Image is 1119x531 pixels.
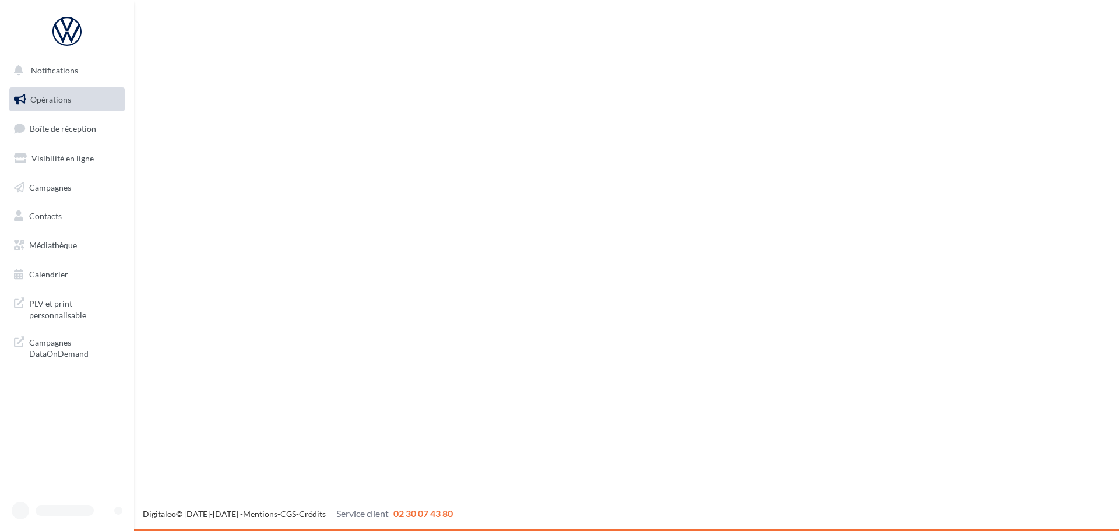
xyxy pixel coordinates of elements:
span: Campagnes DataOnDemand [29,335,120,360]
a: PLV et print personnalisable [7,291,127,325]
button: Notifications [7,58,122,83]
span: Contacts [29,211,62,221]
span: © [DATE]-[DATE] - - - [143,509,453,519]
span: Notifications [31,65,78,75]
a: Opérations [7,87,127,112]
a: Mentions [243,509,277,519]
a: Boîte de réception [7,116,127,141]
a: CGS [280,509,296,519]
a: Visibilité en ligne [7,146,127,171]
a: Digitaleo [143,509,176,519]
span: PLV et print personnalisable [29,296,120,321]
span: Service client [336,508,389,519]
span: Boîte de réception [30,124,96,133]
a: Contacts [7,204,127,228]
a: Campagnes DataOnDemand [7,330,127,364]
span: Calendrier [29,269,68,279]
span: Opérations [30,94,71,104]
span: Visibilité en ligne [31,153,94,163]
span: Médiathèque [29,240,77,250]
a: Médiathèque [7,233,127,258]
a: Campagnes [7,175,127,200]
span: 02 30 07 43 80 [393,508,453,519]
a: Crédits [299,509,326,519]
span: Campagnes [29,182,71,192]
a: Calendrier [7,262,127,287]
